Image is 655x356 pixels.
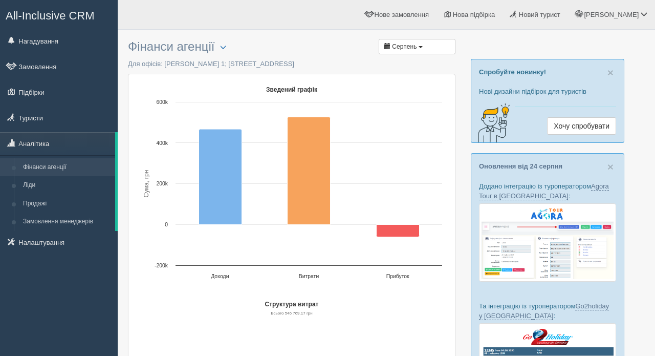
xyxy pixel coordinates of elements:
span: Серпень [392,43,417,50]
text: Доходи [211,274,229,279]
text: Прибуток [386,274,409,279]
button: Серпень [379,39,455,54]
a: Продажі [18,195,115,213]
img: creative-idea-2907357.png [471,102,512,143]
a: Ліди [18,176,115,195]
text: 0 [165,222,168,227]
text: Структура витрат [265,301,319,308]
button: Close [607,67,614,78]
text: Витрати [299,274,319,279]
h3: Фінанси агенції [128,40,455,54]
a: Agora Tour в [GEOGRAPHIC_DATA] [479,182,609,200]
button: Close [607,161,614,172]
span: × [607,67,614,78]
img: agora-tour-%D0%B7%D0%B0%D1%8F%D0%B2%D0%BA%D0%B8-%D1%81%D1%80%D0%BC-%D0%B4%D0%BB%D1%8F-%D1%82%D1%8... [479,203,616,282]
svg: Зведений графік [136,82,447,287]
text: -200k [155,263,168,268]
text: 600k [156,99,168,105]
a: Фінанси агенції [18,158,115,177]
p: Для офісів: [PERSON_NAME] 1; [STREET_ADDRESS] [128,59,455,69]
span: × [607,161,614,173]
span: [PERSON_NAME] [584,11,639,18]
text: Всього 546 769,17 грн [271,311,312,316]
a: Оновлення від 24 серпня [479,162,562,170]
p: Додано інтеграцію із туроператором : [479,181,616,201]
span: All-Inclusive CRM [6,9,95,22]
text: 200k [156,181,168,186]
a: All-Inclusive CRM [1,1,117,29]
text: Сума, грн [143,170,150,197]
text: 400k [156,140,168,146]
span: Нове замовлення [375,11,429,18]
p: Нові дизайни підбірок для туристів [479,87,616,96]
p: Спробуйте новинку! [479,67,616,77]
text: Зведений графік [266,86,318,93]
span: Новий турист [519,11,560,18]
a: Замовлення менеджерів [18,213,115,231]
span: Нова підбірка [453,11,495,18]
p: Та інтеграцію із туроператором : [479,301,616,321]
a: Хочу спробувати [547,117,616,135]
